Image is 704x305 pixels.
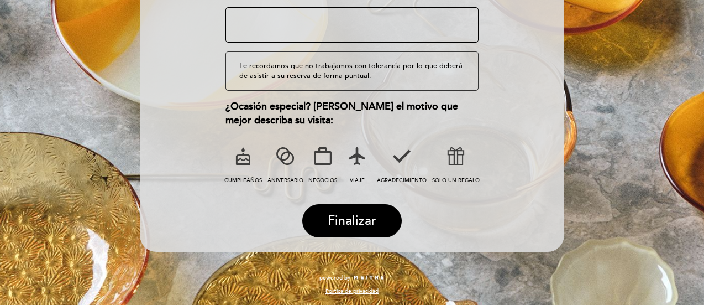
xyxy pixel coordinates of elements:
[432,177,480,184] span: SOLO UN REGALO
[377,177,427,184] span: AGRADECIMIENTO
[328,213,376,229] span: Finalizar
[302,204,402,237] button: Finalizar
[225,100,479,128] div: ¿Ocasión especial? [PERSON_NAME] el motivo que mejor describa su visita:
[267,177,303,184] span: ANIVERSARIO
[225,51,479,91] div: Le recordamos que no trabajamos con tolerancia por lo que deberá de asistir a su reserva de forma...
[308,177,337,184] span: NEGOCIOS
[325,287,379,295] a: Política de privacidad
[353,275,385,281] img: MEITRE
[319,274,385,282] a: powered by
[224,177,262,184] span: CUMPLEAÑOS
[319,274,350,282] span: powered by
[350,177,365,184] span: VIAJE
